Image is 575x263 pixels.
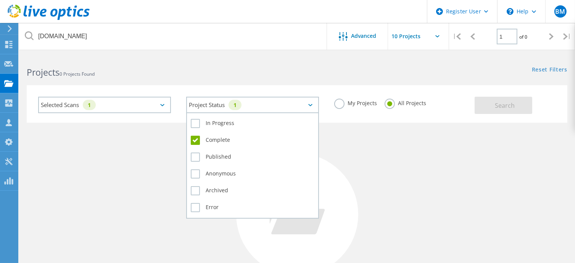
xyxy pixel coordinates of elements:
div: | [449,23,465,50]
span: of 0 [519,34,527,40]
label: In Progress [191,119,314,128]
label: Complete [191,136,314,145]
span: Advanced [351,33,377,39]
span: BM [555,8,565,15]
label: My Projects [334,99,377,106]
span: Search [495,101,515,110]
div: 1 [229,100,242,110]
label: All Projects [385,99,426,106]
label: Archived [191,186,314,195]
label: Anonymous [191,169,314,179]
label: Error [191,203,314,212]
b: Projects [27,66,60,78]
div: | [559,23,575,50]
div: Selected Scans [38,97,171,113]
svg: \n [507,8,514,15]
a: Live Optics Dashboard [8,16,90,21]
a: Reset Filters [532,67,567,73]
span: 0 Projects Found [60,71,95,77]
div: 1 [83,100,96,110]
button: Search [475,97,532,114]
div: Project Status [186,97,319,113]
input: Search projects by name, owner, ID, company, etc [19,23,327,50]
label: Published [191,153,314,162]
